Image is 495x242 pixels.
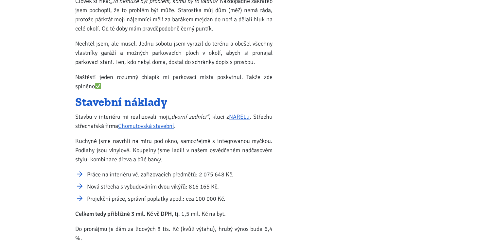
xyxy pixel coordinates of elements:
a: NARELu [229,113,250,120]
em: „dvorní zedníci“ [169,113,209,120]
p: Naštěstí jeden rozumný chlapík mi parkovací místa poskytnul. Takže zde splněno [75,72,273,91]
p: Kuchyně jsme navrhli na míru pod okno, samozřejmě s integrovanou myčkou. Podlahy jsou vinylové. K... [75,136,273,164]
p: Nechtěl jsem, ale musel. Jednu sobotu jsem vyrazil do terénu a obešel všechny vlastníky garáží a ... [75,39,273,67]
li: Nová střecha s vybudováním dvou vikýřů: 816 165 Kč. [87,182,273,191]
a: Chomutovská stavební [118,122,174,130]
img: ✅ [95,83,101,89]
strong: Celkem tedy přibližně 3 mil. Kč vč DPH [75,210,172,217]
p: Stavbu v interiéru mi realizovali moji , kluci z . Střechu střechařská firma . [75,112,273,131]
li: Projekční práce, správní poplatky apod.: cca 100 000 Kč. [87,194,273,203]
li: Práce na interiéru vč. zařizovacích předmětů: 2 075 648 Kč. [87,170,273,179]
p: , tj. 1,5 mil. Kč na byt. [75,209,273,218]
h2: Stavební náklady [75,97,273,107]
